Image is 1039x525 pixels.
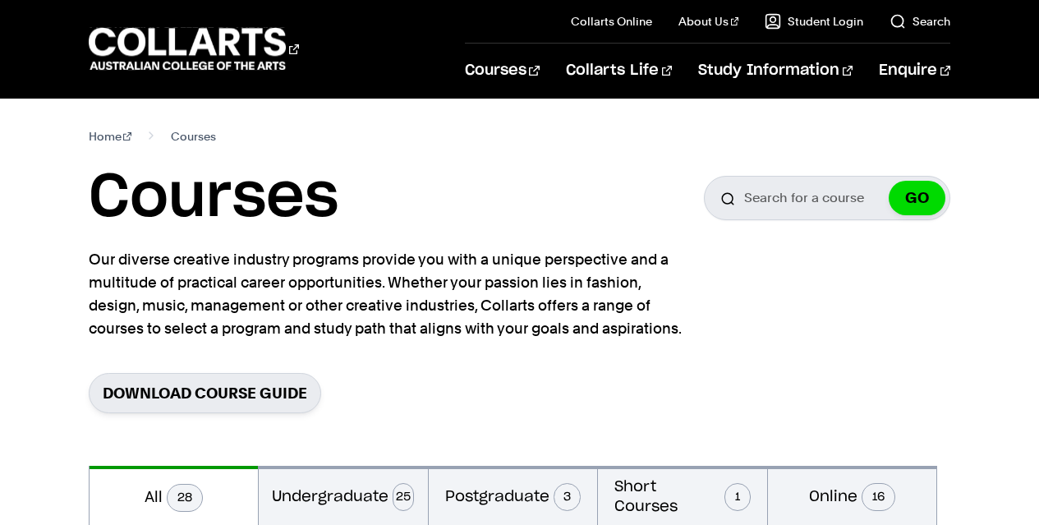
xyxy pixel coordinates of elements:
span: 25 [393,483,414,511]
span: 3 [554,483,582,511]
a: Student Login [765,13,863,30]
button: GO [889,181,945,215]
a: Collarts Life [566,44,672,98]
a: About Us [678,13,739,30]
h1: Courses [89,161,338,235]
a: Courses [465,44,540,98]
a: Enquire [879,44,950,98]
a: Download Course Guide [89,373,321,413]
p: Our diverse creative industry programs provide you with a unique perspective and a multitude of p... [89,248,688,340]
span: 16 [862,483,895,511]
input: Search for a course [704,176,950,220]
span: Courses [171,125,216,148]
div: Go to homepage [89,25,299,72]
span: 1 [724,483,751,511]
a: Home [89,125,132,148]
span: 28 [167,484,203,512]
a: Study Information [698,44,853,98]
a: Collarts Online [571,13,652,30]
a: Search [890,13,950,30]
